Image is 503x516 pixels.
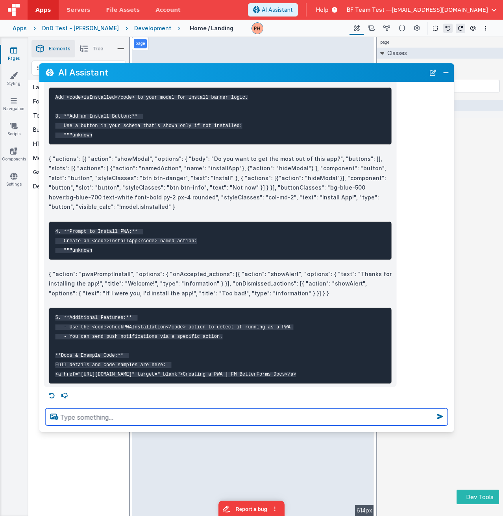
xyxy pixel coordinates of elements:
span: AI Assistant [262,6,293,14]
div: Apps [13,24,27,32]
button: Options [481,24,490,33]
span: [EMAIL_ADDRESS][DOMAIN_NAME] [392,6,488,14]
div: Development [33,182,68,190]
div: Media [33,154,49,162]
button: Dev Tools [457,490,499,504]
button: AI Assistant [248,3,298,17]
button: Development [28,179,129,193]
code: Add <code>isInstalled</code> to your model for install banner logic. 3. **Add an Install Button:*... [55,95,248,138]
span: Tree [92,46,103,52]
button: Media [28,151,129,165]
span: Servers [67,6,90,14]
h4: Home / Landing [190,25,233,31]
button: Text [28,109,129,123]
button: Layout [28,80,129,94]
div: Layout [33,83,51,91]
h2: AI Assistant [58,68,425,77]
span: + / [104,61,121,76]
div: Development [134,24,171,32]
div: Buttons [33,126,54,134]
span: Elements [49,46,70,52]
button: BF Team Test — [EMAIL_ADDRESS][DOMAIN_NAME] [347,6,497,14]
code: 4. **Prompt to Install PWA:** Create an <code>installApp</code> named action: """unknown [55,229,197,253]
div: DnD Test - [PERSON_NAME] [42,24,119,32]
button: Close [441,67,451,78]
h2: Classes [384,48,407,59]
button: Forms [28,94,129,109]
div: --> [132,37,374,516]
div: Forms [33,98,48,105]
code: 5. **Additional Features:** - Use the <code>checkPWAInstallation</code> action to detect if runni... [55,315,296,377]
span: File Assets [106,6,140,14]
h4: page [377,37,393,48]
p: { "action": "pwaPromptInstall", "options": { "onAccepted_actions": [{ "action": "showAlert", "opt... [49,269,392,299]
p: page [135,41,145,47]
div: Text [33,112,45,120]
div: 614px [355,505,374,516]
button: Buttons [28,123,129,137]
div: Gateways [33,168,59,176]
button: HTML [28,137,129,151]
span: BF Team Test — [347,6,392,14]
span: Apps [35,6,51,14]
p: { "actions": [{ "action": "showModal", "options": { "body": "Do you want to get the most out of t... [49,154,392,212]
span: Help [316,6,329,14]
img: 0d84bb1c9d9d2d05ed0efcca67984133 [252,23,263,34]
button: New Chat [427,67,438,78]
input: Search Elements... [31,61,126,76]
div: HTML [33,140,48,148]
button: Gateways [28,165,129,179]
